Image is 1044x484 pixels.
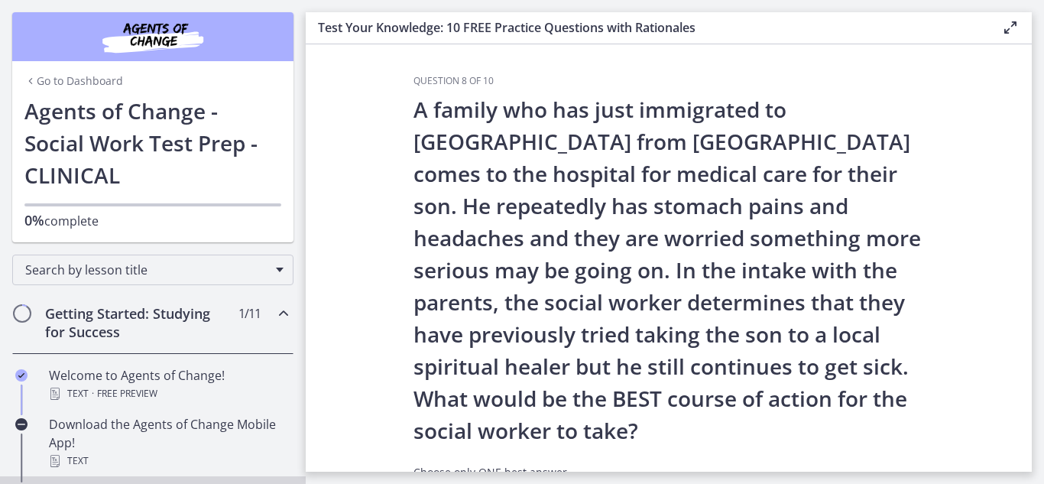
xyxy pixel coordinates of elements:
img: Agents of Change Social Work Test Prep [61,18,245,55]
h2: Getting Started: Studying for Success [45,304,232,341]
a: Go to Dashboard [24,73,123,89]
h1: Agents of Change - Social Work Test Prep - CLINICAL [24,95,281,191]
span: · [92,385,94,403]
p: A family who has just immigrated to [GEOGRAPHIC_DATA] from [GEOGRAPHIC_DATA] comes to the hospita... [413,93,924,447]
span: 0% [24,211,44,229]
p: Choose only ONE best answer. [413,465,924,480]
span: 1 / 11 [238,304,261,323]
i: Completed [15,369,28,382]
div: Search by lesson title [12,255,293,285]
div: Text [49,385,287,403]
p: complete [24,211,281,230]
span: Search by lesson title [25,261,268,278]
div: Download the Agents of Change Mobile App! [49,415,287,470]
span: Free preview [97,385,157,403]
h3: Question 8 of 10 [413,75,924,87]
div: Welcome to Agents of Change! [49,366,287,403]
div: Text [49,452,287,470]
h3: Test Your Knowledge: 10 FREE Practice Questions with Rationales [318,18,977,37]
